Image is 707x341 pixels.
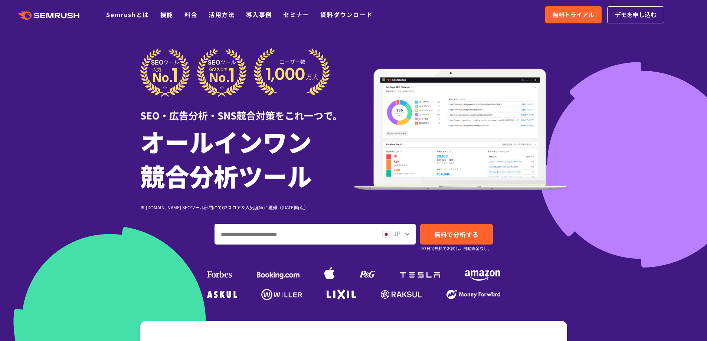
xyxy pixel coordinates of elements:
h1: オールインワン 競合分析ツール [140,124,354,193]
a: 無料トライアル [545,6,602,23]
span: デモを申し込む [615,10,657,20]
input: ドメイン、キーワードまたはURLを入力してください [215,224,376,244]
a: 資料ダウンロード [320,10,373,19]
span: JP [393,229,400,238]
a: 機能 [160,10,173,19]
div: SEO・広告分析・SNS競合対策をこれ一つで。 [140,97,354,122]
a: 活用方法 [209,10,235,19]
a: 無料で分析する [420,224,493,245]
a: デモを申し込む [607,6,664,23]
a: 導入事例 [246,10,272,19]
div: ※ [DOMAIN_NAME] SEOツール部門にてG2スコア＆人気度No.1獲得（[DATE]時点） [140,204,354,211]
a: Semrushとは [106,10,149,19]
span: 無料で分析する [434,230,478,239]
a: セミナー [283,10,309,19]
small: ※7日間無料でお試し。自動課金なし。 [420,245,492,252]
span: 無料トライアル [553,10,594,20]
a: 料金 [184,10,197,19]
